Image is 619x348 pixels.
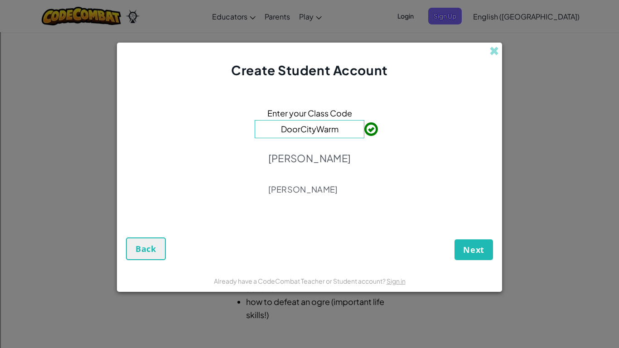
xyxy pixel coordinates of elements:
[268,152,351,164] p: [PERSON_NAME]
[214,277,387,285] span: Already have a CodeCombat Teacher or Student account?
[268,184,351,195] p: [PERSON_NAME]
[387,277,406,285] a: Sign in
[267,106,352,120] span: Enter your Class Code
[455,239,493,260] button: Next
[135,243,156,254] span: Back
[463,244,484,255] span: Next
[126,237,166,260] button: Back
[231,62,387,78] span: Create Student Account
